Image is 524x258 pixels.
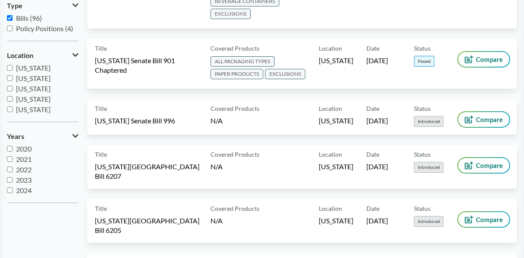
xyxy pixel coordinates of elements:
span: Years [7,132,24,140]
button: Years [7,129,78,144]
span: N/A [210,116,223,125]
input: 2021 [7,156,13,162]
input: 2020 [7,146,13,152]
span: Title [95,150,107,159]
span: Compare [476,56,503,63]
span: [US_STATE] [319,216,353,226]
span: Introduced [414,116,443,127]
span: Policy Positions (4) [16,24,73,32]
span: 2021 [16,155,32,163]
span: Covered Products [210,150,259,159]
span: N/A [210,216,223,225]
input: [US_STATE] [7,86,13,91]
span: Date [366,104,379,113]
span: Passed [414,56,434,67]
span: Covered Products [210,44,259,53]
span: [DATE] [366,216,388,226]
span: Location [319,150,342,159]
span: Status [414,104,430,113]
span: Covered Products [210,204,259,213]
span: Location [319,104,342,113]
input: [US_STATE] [7,96,13,102]
span: 2022 [16,165,32,174]
span: Location [319,44,342,53]
span: 2024 [16,186,32,194]
span: EXCLUSIONS [210,9,251,19]
span: [DATE] [366,116,388,126]
input: 2022 [7,167,13,172]
span: Status [414,150,430,159]
span: Covered Products [210,104,259,113]
span: Compare [476,216,503,223]
span: Status [414,44,430,53]
span: Location [319,204,342,213]
input: 2023 [7,177,13,183]
input: 2024 [7,187,13,193]
span: [DATE] [366,162,388,171]
input: Policy Positions (4) [7,26,13,31]
button: Compare [458,158,509,173]
span: [US_STATE] Senate Bill 901 Chaptered [95,56,200,75]
input: Bills (96) [7,15,13,21]
span: ALL PACKAGING TYPES [210,56,275,67]
button: Compare [458,112,509,127]
input: [US_STATE] [7,65,13,71]
span: [US_STATE] [319,56,353,65]
input: [US_STATE] [7,106,13,112]
span: Type [7,2,23,10]
span: Date [366,44,379,53]
span: [US_STATE] [319,116,353,126]
button: Location [7,48,78,63]
span: Date [366,204,379,213]
span: [US_STATE] [16,105,51,113]
button: Compare [458,212,509,227]
span: [US_STATE] [16,74,51,82]
span: [US_STATE] [16,84,51,93]
span: Bills (96) [16,14,42,22]
span: Introduced [414,162,443,173]
span: [US_STATE] [16,64,51,72]
span: [US_STATE][GEOGRAPHIC_DATA] Bill 6205 [95,216,200,235]
span: Title [95,104,107,113]
span: Compare [476,116,503,123]
span: [US_STATE] Senate Bill 996 [95,116,175,126]
span: Status [414,204,430,213]
span: Date [366,150,379,159]
input: [US_STATE] [7,75,13,81]
span: Location [7,52,33,59]
span: 2020 [16,145,32,153]
span: Introduced [414,216,443,227]
span: Title [95,204,107,213]
span: [US_STATE][GEOGRAPHIC_DATA] Bill 6207 [95,162,200,181]
span: EXCLUSIONS [265,69,305,79]
span: [DATE] [366,56,388,65]
span: Title [95,44,107,53]
span: [US_STATE] [16,95,51,103]
span: PAPER PRODUCTS [210,69,263,79]
button: Compare [458,52,509,67]
span: 2023 [16,176,32,184]
span: N/A [210,162,223,171]
span: Compare [476,162,503,169]
span: [US_STATE] [319,162,353,171]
